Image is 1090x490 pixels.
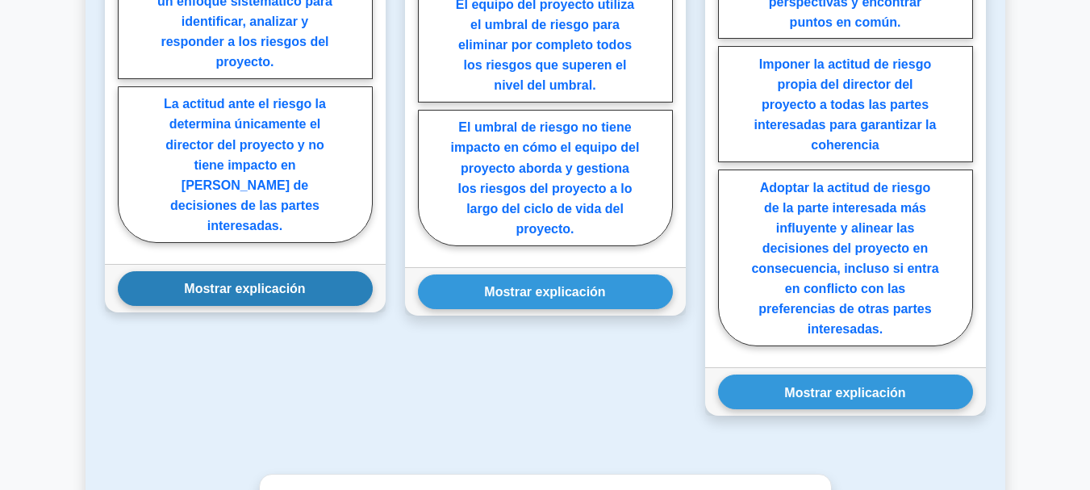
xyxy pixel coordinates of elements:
button: Mostrar explicación [718,375,973,409]
font: Mostrar explicación [784,385,905,399]
font: Imponer la actitud de riesgo propia del director del proyecto a todas las partes interesadas para... [754,57,937,153]
button: Mostrar explicación [418,274,673,309]
font: Mostrar explicación [484,285,605,299]
font: El umbral de riesgo no tiene impacto en cómo el equipo del proyecto aborda y gestiona los riesgos... [451,120,640,236]
button: Mostrar explicación [118,271,373,306]
font: Mostrar explicación [184,282,305,295]
font: Adoptar la actitud de riesgo de la parte interesada más influyente y alinear las decisiones del p... [751,180,938,336]
font: La actitud ante el riesgo la determina únicamente el director del proyecto y no tiene impacto en ... [164,97,326,232]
